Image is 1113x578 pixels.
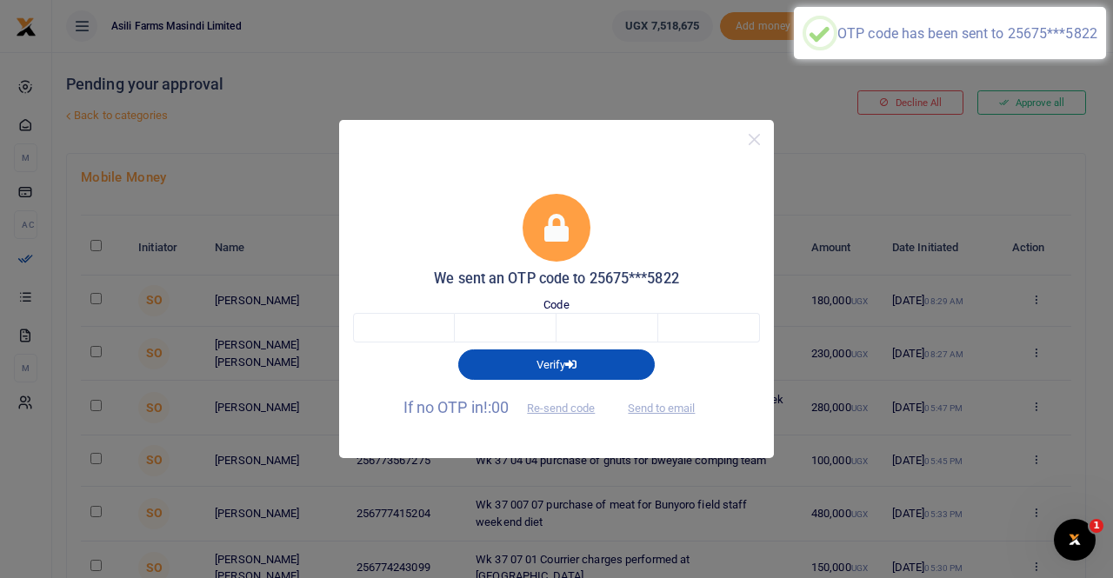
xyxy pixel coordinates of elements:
[1054,519,1096,561] iframe: Intercom live chat
[483,398,509,416] span: !:00
[458,349,655,379] button: Verify
[1090,519,1103,533] span: 1
[353,270,760,288] h5: We sent an OTP code to 25675***5822
[403,398,610,416] span: If no OTP in
[543,296,569,314] label: Code
[837,25,1097,42] div: OTP code has been sent to 25675***5822
[742,127,767,152] button: Close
